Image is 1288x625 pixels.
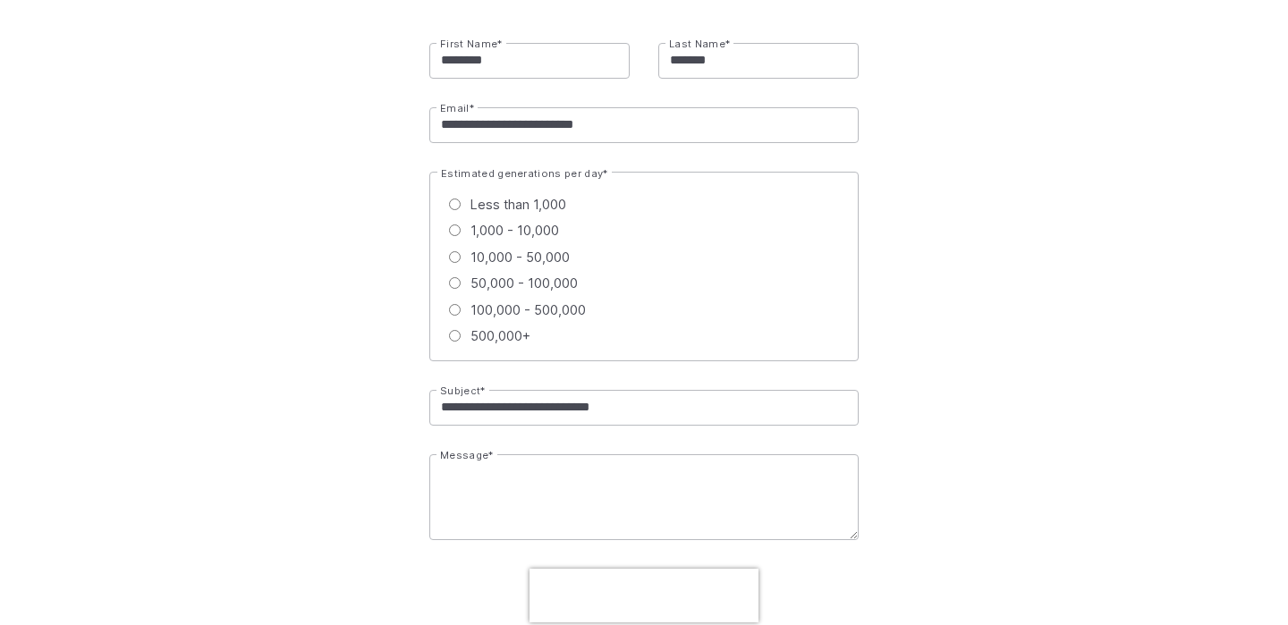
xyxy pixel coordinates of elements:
input: 100,000 - 500,000 [449,304,461,316]
span: 10,000 - 50,000 [470,247,570,267]
span: 1,000 - 10,000 [470,220,559,241]
span: Less than 1,000 [470,194,566,215]
input: Less than 1,000 [449,198,461,210]
span: Last Name [669,38,725,50]
span: First Name [440,38,497,50]
span: 50,000 - 100,000 [470,273,578,293]
input: 10,000 - 50,000 [449,251,461,263]
span: 100,000 - 500,000 [470,300,586,320]
input: 500,000+ [449,330,461,342]
span: 500,000+ [470,325,530,346]
input: 1,000 - 10,000 [449,224,461,236]
span: Email [440,102,470,114]
iframe: reCAPTCHA [530,569,758,622]
span: Subject [440,384,480,397]
input: 50,000 - 100,000 [449,277,461,289]
span: Message [440,449,488,461]
span: Estimated generations per day [441,167,603,180]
